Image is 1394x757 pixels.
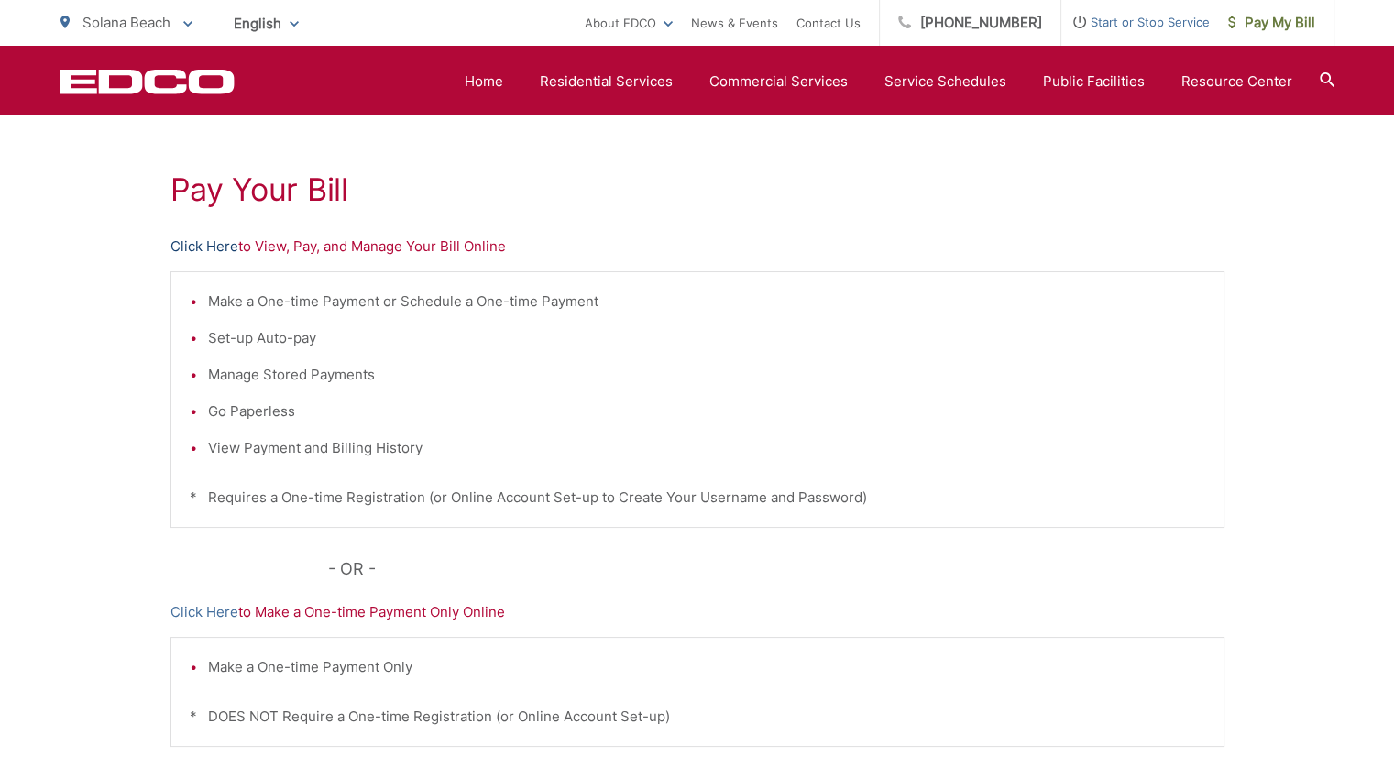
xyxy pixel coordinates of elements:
[170,236,238,258] a: Click Here
[208,291,1205,313] li: Make a One-time Payment or Schedule a One-time Payment
[208,327,1205,349] li: Set-up Auto-pay
[691,12,778,34] a: News & Events
[709,71,848,93] a: Commercial Services
[540,71,673,93] a: Residential Services
[208,656,1205,678] li: Make a One-time Payment Only
[884,71,1006,93] a: Service Schedules
[465,71,503,93] a: Home
[190,706,1205,728] p: * DOES NOT Require a One-time Registration (or Online Account Set-up)
[170,601,238,623] a: Click Here
[585,12,673,34] a: About EDCO
[82,14,170,31] span: Solana Beach
[170,236,1224,258] p: to View, Pay, and Manage Your Bill Online
[796,12,861,34] a: Contact Us
[170,601,1224,623] p: to Make a One-time Payment Only Online
[208,437,1205,459] li: View Payment and Billing History
[328,555,1224,583] p: - OR -
[220,7,313,39] span: English
[190,487,1205,509] p: * Requires a One-time Registration (or Online Account Set-up to Create Your Username and Password)
[1228,12,1315,34] span: Pay My Bill
[170,171,1224,208] h1: Pay Your Bill
[60,69,235,94] a: EDCD logo. Return to the homepage.
[1181,71,1292,93] a: Resource Center
[208,364,1205,386] li: Manage Stored Payments
[1043,71,1145,93] a: Public Facilities
[208,400,1205,422] li: Go Paperless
